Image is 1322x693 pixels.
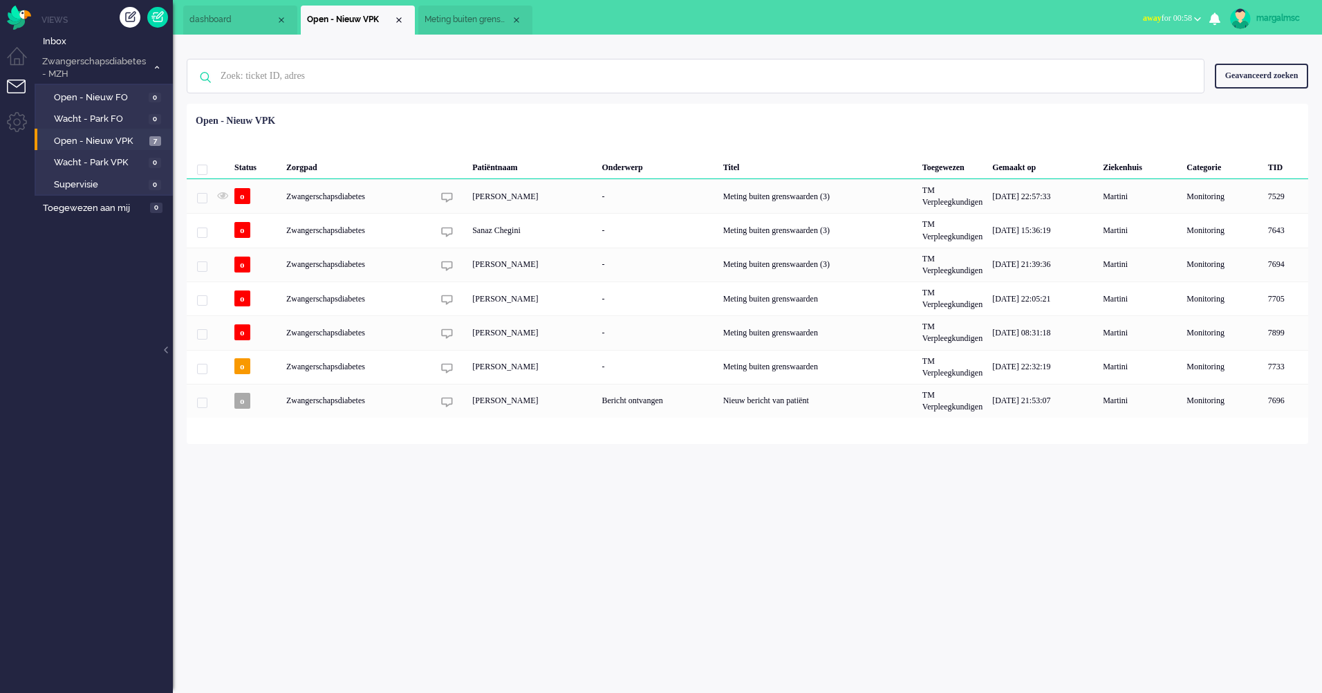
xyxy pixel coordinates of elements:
div: Creëer ticket [120,7,140,28]
div: [DATE] 21:39:36 [987,248,1098,281]
div: 7899 [187,315,1308,349]
div: Close tab [393,15,404,26]
li: 7529 [418,6,532,35]
div: Zwangerschapsdiabetes [281,179,433,213]
div: - [597,179,718,213]
div: Onderwerp [597,151,718,179]
div: - [597,248,718,281]
div: Ziekenhuis [1098,151,1182,179]
span: o [234,257,250,272]
span: o [234,222,250,238]
span: Wacht - Park VPK [54,156,145,169]
div: Close tab [511,15,522,26]
div: Monitoring [1182,281,1263,315]
span: Meting buiten grenswaarden (3) [425,14,511,26]
span: 0 [149,114,161,124]
div: Martini [1098,213,1182,247]
div: Meting buiten grenswaarden [718,315,918,349]
div: Martini [1098,179,1182,213]
img: ic_chat_grey.svg [441,362,453,374]
span: o [234,358,250,374]
div: - [597,350,718,384]
div: Monitoring [1182,179,1263,213]
div: Monitoring [1182,315,1263,349]
div: TM Verpleegkundigen [918,315,987,349]
div: Zwangerschapsdiabetes [281,384,433,418]
div: 7643 [1263,213,1308,247]
a: Open - Nieuw FO 0 [40,89,171,104]
div: [DATE] 15:36:19 [987,213,1098,247]
div: Bericht ontvangen [597,384,718,418]
li: awayfor 00:58 [1135,4,1209,35]
div: Meting buiten grenswaarden (3) [718,248,918,281]
div: [PERSON_NAME] [467,384,597,418]
span: 0 [149,93,161,103]
div: 7643 [187,213,1308,247]
li: Admin menu [7,112,38,143]
div: TM Verpleegkundigen [918,350,987,384]
div: [PERSON_NAME] [467,179,597,213]
div: 7733 [1263,350,1308,384]
span: 0 [150,203,162,213]
div: [DATE] 22:57:33 [987,179,1098,213]
div: 7696 [1263,384,1308,418]
li: Dashboard [183,6,297,35]
div: [PERSON_NAME] [467,248,597,281]
span: o [234,393,250,409]
div: Geavanceerd zoeken [1215,64,1308,88]
div: 7705 [187,281,1308,315]
div: Martini [1098,248,1182,281]
span: Wacht - Park FO [54,113,145,126]
div: 7529 [1263,179,1308,213]
li: Dashboard menu [7,47,38,78]
div: Open - Nieuw VPK [196,114,275,128]
span: Toegewezen aan mij [43,202,146,215]
span: o [234,188,250,204]
button: awayfor 00:58 [1135,8,1209,28]
div: Meting buiten grenswaarden (3) [718,179,918,213]
input: Zoek: ticket ID, adres [210,59,1185,93]
div: Monitoring [1182,350,1263,384]
img: flow_omnibird.svg [7,6,31,30]
span: o [234,290,250,306]
li: Tickets menu [7,80,38,111]
span: Zwangerschapsdiabetes - MZH [40,55,147,81]
div: - [597,213,718,247]
div: TM Verpleegkundigen [918,248,987,281]
a: Omnidesk [7,9,31,19]
div: 7529 [187,179,1308,213]
div: Titel [718,151,918,179]
img: avatar [1230,8,1251,29]
span: 0 [149,158,161,168]
div: Patiëntnaam [467,151,597,179]
div: Monitoring [1182,248,1263,281]
div: 7694 [1263,248,1308,281]
div: [DATE] 08:31:18 [987,315,1098,349]
span: away [1143,13,1162,23]
div: Categorie [1182,151,1263,179]
div: Martini [1098,315,1182,349]
li: Views [41,14,173,26]
div: Toegewezen [918,151,987,179]
div: 7696 [187,384,1308,418]
div: Monitoring [1182,384,1263,418]
img: ic_chat_grey.svg [441,260,453,272]
li: View [301,6,415,35]
div: Zwangerschapsdiabetes [281,281,433,315]
a: Quick Ticket [147,7,168,28]
span: 0 [149,180,161,190]
div: Zwangerschapsdiabetes [281,248,433,281]
span: for 00:58 [1143,13,1192,23]
div: [PERSON_NAME] [467,281,597,315]
img: ic_chat_grey.svg [441,328,453,340]
div: margalmsc [1256,11,1308,25]
img: ic_chat_grey.svg [441,192,453,203]
div: Nieuw bericht van patiënt [718,384,918,418]
span: Open - Nieuw VPK [307,14,393,26]
div: [PERSON_NAME] [467,315,597,349]
img: ic_chat_grey.svg [441,396,453,408]
span: Supervisie [54,178,145,192]
span: 7 [149,136,161,147]
div: TM Verpleegkundigen [918,281,987,315]
div: Meting buiten grenswaarden [718,350,918,384]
